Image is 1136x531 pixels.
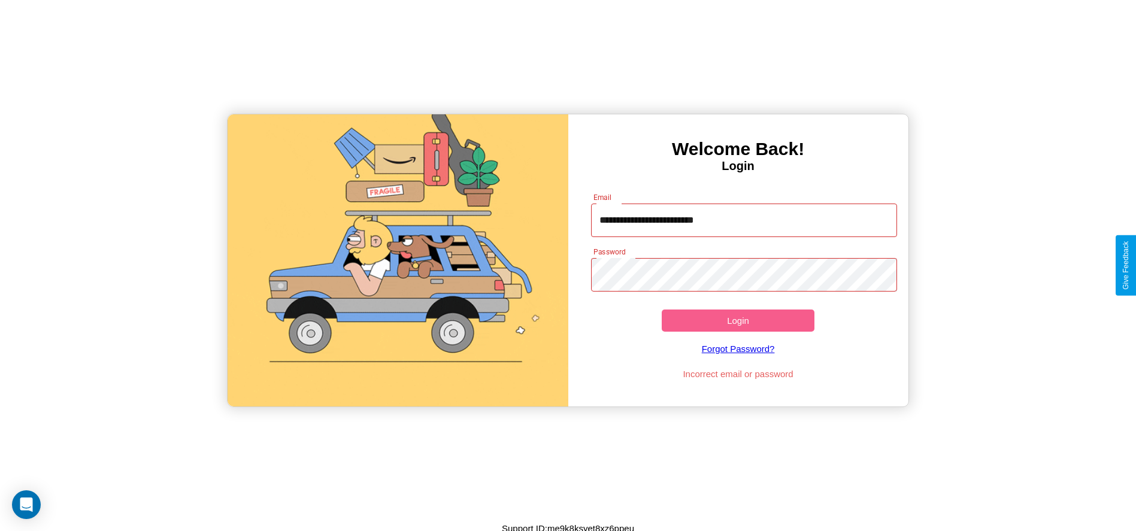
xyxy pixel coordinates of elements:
[12,490,41,519] div: Open Intercom Messenger
[228,114,568,406] img: gif
[568,159,908,173] h4: Login
[662,310,815,332] button: Login
[568,139,908,159] h3: Welcome Back!
[593,192,612,202] label: Email
[1122,241,1130,290] div: Give Feedback
[585,366,891,382] p: Incorrect email or password
[593,247,625,257] label: Password
[585,332,891,366] a: Forgot Password?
